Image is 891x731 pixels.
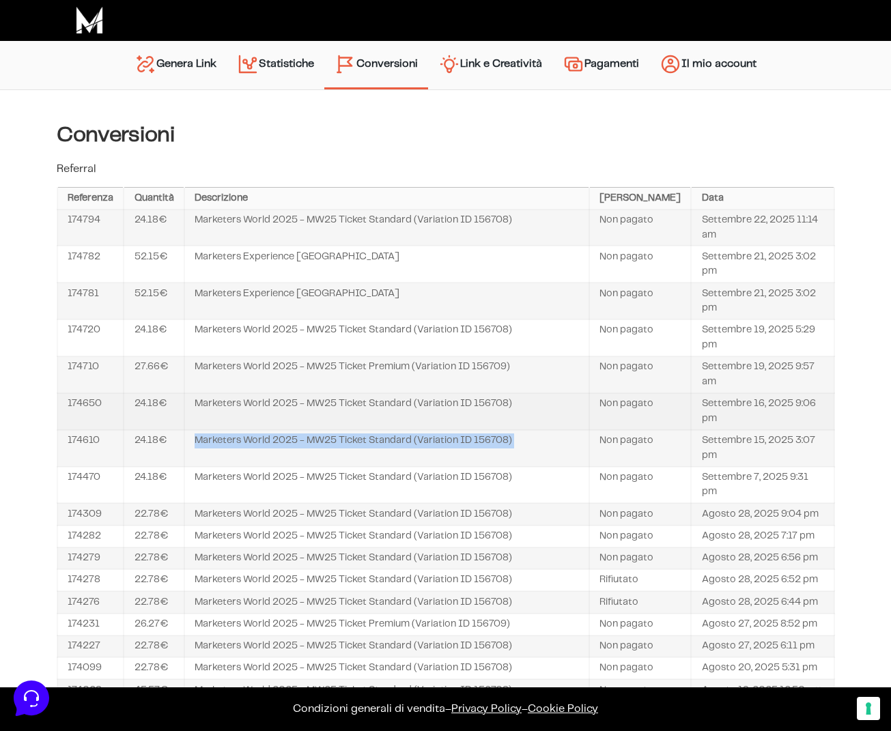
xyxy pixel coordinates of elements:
[145,169,251,180] a: Apri Centro Assistenza
[41,457,64,470] p: Home
[691,283,834,319] td: Settembre 21, 2025 3:02 pm
[124,467,184,504] td: 24.18€
[691,393,834,430] td: Settembre 16, 2025 9:06 pm
[691,526,834,547] td: Agosto 28, 2025 7:17 pm
[57,467,124,504] td: 174470
[438,53,460,75] img: creativity.svg
[184,591,589,613] td: Marketers World 2025 - MW25 Ticket Standard (Variation ID 156708)
[57,635,124,657] td: 174227
[57,526,124,547] td: 174282
[691,503,834,525] td: Agosto 28, 2025 9:04 pm
[589,591,692,613] td: Rifiutato
[178,438,262,470] button: Aiuto
[589,283,692,319] td: Non pagato
[118,457,155,470] p: Messaggi
[124,393,184,430] td: 24.18€
[124,591,184,613] td: 22.78€
[57,161,835,177] p: Referral
[691,188,834,210] th: Data
[11,438,95,470] button: Home
[691,319,834,356] td: Settembre 19, 2025 5:29 pm
[124,503,184,525] td: 22.78€
[552,48,649,83] a: Pagamenti
[124,614,184,635] td: 26.27€
[57,679,124,701] td: 174028
[22,55,116,66] span: Le tue conversazioni
[589,210,692,246] td: Non pagato
[184,503,589,525] td: Marketers World 2025 - MW25 Ticket Standard (Variation ID 156708)
[184,657,589,679] td: Marketers World 2025 - MW25 Ticket Standard (Variation ID 156708)
[57,614,124,635] td: 174231
[57,393,124,430] td: 174650
[589,188,692,210] th: [PERSON_NAME]
[184,283,589,319] td: Marketers Experience [GEOGRAPHIC_DATA]
[589,679,692,701] td: Non pagato
[184,569,589,591] td: Marketers World 2025 - MW25 Ticket Standard (Variation ID 156708)
[293,704,445,714] a: Condizioni generali di vendita
[184,679,589,701] td: Marketers World 2025 - MW25 Ticket Standard (Variation ID 156708)
[22,169,107,180] span: Trova una risposta
[57,319,124,356] td: 174720
[184,547,589,569] td: Marketers World 2025 - MW25 Ticket Standard (Variation ID 156708)
[57,591,124,613] td: 174276
[124,430,184,467] td: 24.18€
[184,614,589,635] td: Marketers World 2025 - MW25 Ticket Premium (Variation ID 156709)
[124,526,184,547] td: 22.78€
[184,188,589,210] th: Descrizione
[124,283,184,319] td: 52.15€
[57,569,124,591] td: 174278
[124,246,184,283] td: 52.15€
[589,657,692,679] td: Non pagato
[528,704,598,714] span: Cookie Policy
[691,657,834,679] td: Agosto 20, 2025 5:31 pm
[95,438,179,470] button: Messaggi
[57,430,124,467] td: 174610
[124,356,184,393] td: 27.66€
[124,657,184,679] td: 22.78€
[57,123,835,147] h4: Conversioni
[124,679,184,701] td: 45.57€
[451,704,522,714] a: Privacy Policy
[691,547,834,569] td: Agosto 28, 2025 6:56 pm
[57,246,124,283] td: 174782
[691,569,834,591] td: Agosto 28, 2025 6:52 pm
[124,547,184,569] td: 22.78€
[184,210,589,246] td: Marketers World 2025 - MW25 Ticket Standard (Variation ID 156708)
[563,53,584,75] img: payments.svg
[691,246,834,283] td: Settembre 21, 2025 3:02 pm
[589,526,692,547] td: Non pagato
[660,53,681,75] img: account.svg
[124,48,227,83] a: Genera Link
[57,547,124,569] td: 174279
[22,115,251,142] button: Inizia una conversazione
[691,614,834,635] td: Agosto 27, 2025 8:52 pm
[57,657,124,679] td: 174099
[589,569,692,591] td: Rifiutato
[124,319,184,356] td: 24.18€
[57,356,124,393] td: 174710
[335,53,356,75] img: conversion-2.svg
[135,53,156,75] img: generate-link.svg
[589,356,692,393] td: Non pagato
[691,210,834,246] td: Settembre 22, 2025 11:14 am
[589,319,692,356] td: Non pagato
[184,635,589,657] td: Marketers World 2025 - MW25 Ticket Standard (Variation ID 156708)
[237,53,259,75] img: stats.svg
[66,76,93,104] img: dark
[57,188,124,210] th: Referenza
[184,356,589,393] td: Marketers World 2025 - MW25 Ticket Premium (Variation ID 156709)
[57,210,124,246] td: 174794
[184,526,589,547] td: Marketers World 2025 - MW25 Ticket Standard (Variation ID 156708)
[11,678,52,719] iframe: Customerly Messenger Launcher
[184,467,589,504] td: Marketers World 2025 - MW25 Ticket Standard (Variation ID 156708)
[14,701,877,717] p: – –
[589,503,692,525] td: Non pagato
[124,41,767,89] nav: Menu principale
[691,467,834,504] td: Settembre 7, 2025 9:31 pm
[89,123,201,134] span: Inizia una conversazione
[589,547,692,569] td: Non pagato
[57,503,124,525] td: 174309
[57,283,124,319] td: 174781
[124,569,184,591] td: 22.78€
[589,467,692,504] td: Non pagato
